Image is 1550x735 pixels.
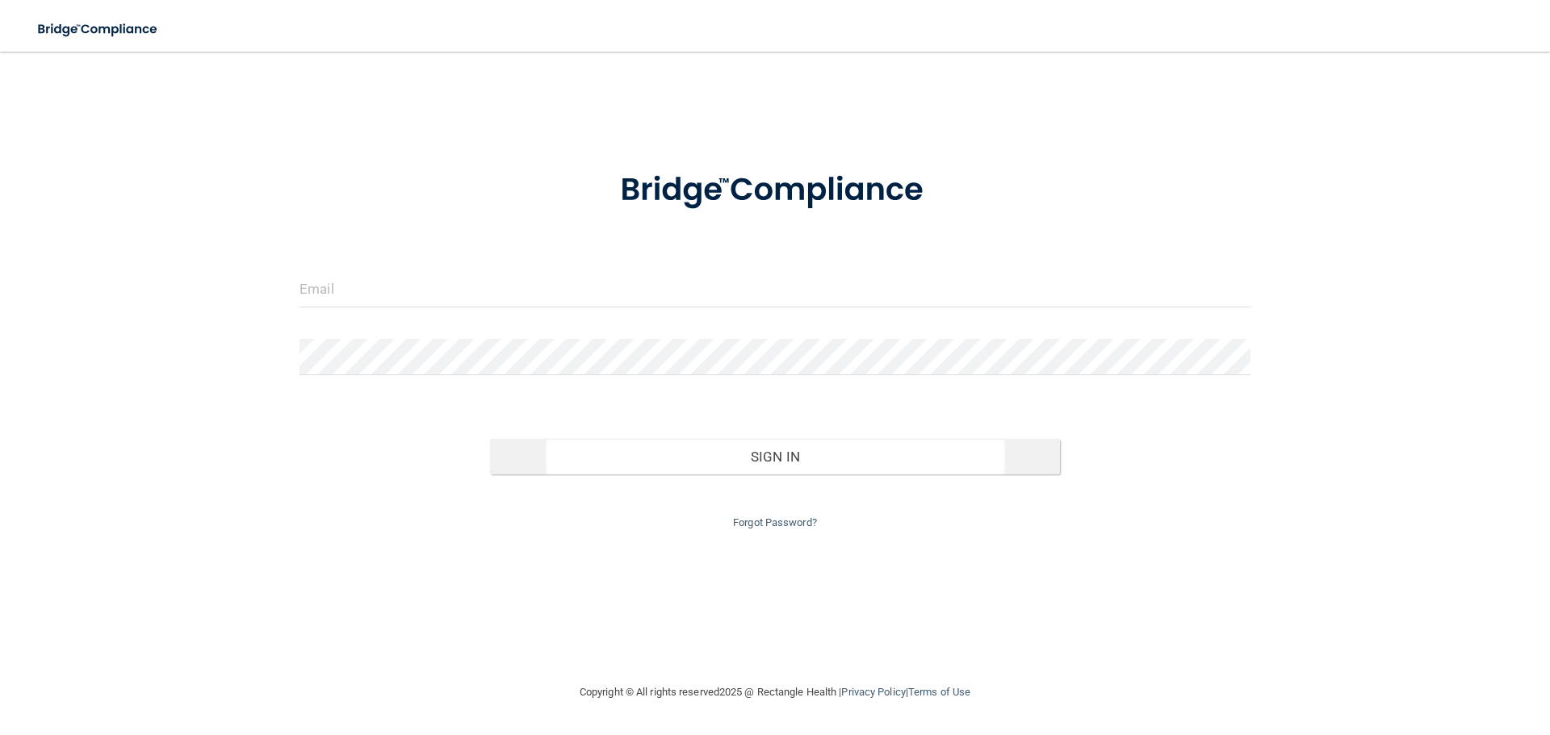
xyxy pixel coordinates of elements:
[841,686,905,698] a: Privacy Policy
[300,271,1250,307] input: Email
[908,686,970,698] a: Terms of Use
[587,148,963,232] img: bridge_compliance_login_screen.278c3ca4.svg
[490,439,1061,474] button: Sign In
[480,666,1070,718] div: Copyright © All rights reserved 2025 @ Rectangle Health | |
[24,13,173,46] img: bridge_compliance_login_screen.278c3ca4.svg
[733,516,817,528] a: Forgot Password?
